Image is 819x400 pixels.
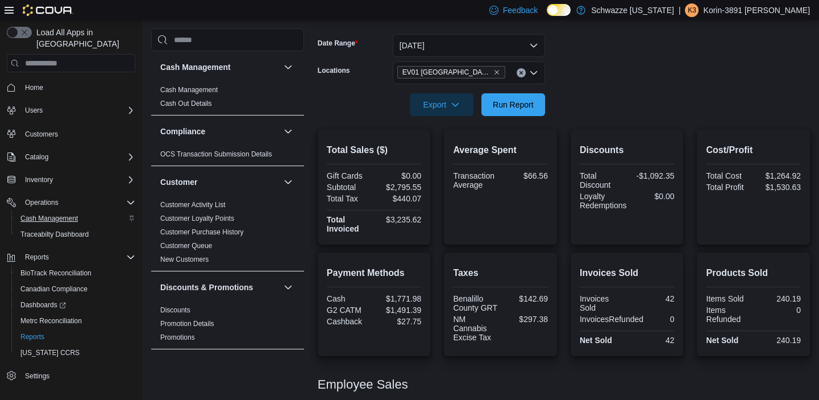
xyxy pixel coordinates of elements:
button: Compliance [160,126,279,137]
a: Cash Management [16,212,82,225]
button: Operations [2,195,140,211]
button: Clear input [517,68,526,77]
div: 42 [629,336,674,345]
button: Catalog [2,149,140,165]
div: $66.56 [503,171,548,180]
button: Metrc Reconciliation [11,313,140,329]
span: BioTrack Reconciliation [16,266,135,280]
button: Discounts & Promotions [160,282,279,293]
a: Promotion Details [160,320,214,328]
span: EV01 North Valley [397,66,505,79]
span: OCS Transaction Submission Details [160,150,272,159]
h2: Payment Methods [327,266,422,280]
button: Run Report [481,93,545,116]
a: Cash Out Details [160,100,212,108]
div: Total Tax [327,194,372,203]
span: Customer Activity List [160,200,226,209]
span: Catalog [20,150,135,164]
span: Reports [20,250,135,264]
span: Customers [25,130,58,139]
div: Invoices Sold [580,294,625,312]
a: Customer Loyalty Points [160,215,234,222]
span: Customers [20,126,135,141]
button: Users [2,102,140,118]
div: Discounts & Promotions [151,303,304,349]
a: Traceabilty Dashboard [16,228,93,241]
a: Customer Purchase History [160,228,244,236]
div: $1,530.63 [756,183,801,192]
button: Remove EV01 North Valley from selection in this group [493,69,500,76]
button: Traceabilty Dashboard [11,226,140,242]
div: $0.00 [376,171,421,180]
button: Settings [2,368,140,384]
span: Dashboards [20,300,66,310]
strong: Net Sold [580,336,612,345]
span: Settings [20,369,135,383]
div: Total Profit [706,183,751,192]
span: Feedback [503,5,538,16]
h3: Employee Sales [318,378,408,391]
button: Customers [2,125,140,142]
a: Dashboards [11,297,140,313]
div: 42 [629,294,674,303]
div: Cash Management [151,83,304,115]
span: Dashboards [16,298,135,312]
div: $1,771.98 [376,294,421,303]
a: Metrc Reconciliation [16,314,86,328]
span: Traceabilty Dashboard [20,230,89,239]
button: Reports [2,249,140,265]
span: Reports [25,253,49,262]
img: Cova [23,5,73,16]
div: $1,264.92 [756,171,801,180]
h3: Discounts & Promotions [160,282,253,293]
button: Inventory [20,173,57,187]
div: G2 CATM [327,306,372,315]
div: Subtotal [327,183,372,192]
span: Cash Management [20,214,78,223]
div: Gift Cards [327,171,372,180]
a: Dashboards [16,298,70,312]
a: BioTrack Reconciliation [16,266,96,280]
span: Inventory [25,175,53,184]
h2: Cost/Profit [706,143,801,157]
div: InvoicesRefunded [580,315,643,324]
h2: Invoices Sold [580,266,675,280]
div: Compliance [151,147,304,166]
a: New Customers [160,255,209,263]
button: Discounts & Promotions [281,281,295,294]
a: Customers [20,127,63,141]
button: Open list of options [529,68,538,77]
button: Compliance [281,125,295,138]
h2: Total Sales ($) [327,143,422,157]
span: Export [417,93,467,116]
a: Reports [16,330,49,344]
div: 0 [648,315,674,324]
span: BioTrack Reconciliation [20,269,92,278]
a: [US_STATE] CCRS [16,346,84,360]
label: Locations [318,66,350,75]
a: Settings [20,369,54,383]
div: -$1,092.35 [629,171,674,180]
div: Items Sold [706,294,751,303]
a: Discounts [160,306,190,314]
a: Cash Management [160,86,218,94]
span: Discounts [160,306,190,315]
a: Promotions [160,333,195,341]
span: Cash Management [160,85,218,94]
span: Reports [16,330,135,344]
button: Home [2,79,140,96]
span: Cash Out Details [160,99,212,108]
button: [US_STATE] CCRS [11,345,140,361]
strong: Net Sold [706,336,738,345]
div: Items Refunded [706,306,751,324]
a: Home [20,81,48,94]
button: Customer [160,176,279,188]
span: K3 [688,3,696,17]
span: Run Report [493,99,534,110]
span: EV01 [GEOGRAPHIC_DATA] [402,67,491,78]
a: Customer Activity List [160,201,226,209]
button: BioTrack Reconciliation [11,265,140,281]
span: Customer Purchase History [160,228,244,237]
div: $440.07 [376,194,421,203]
